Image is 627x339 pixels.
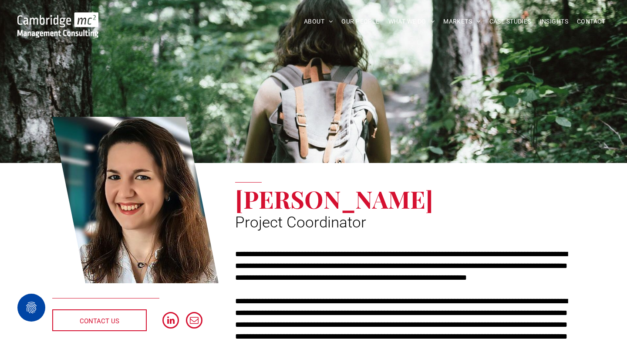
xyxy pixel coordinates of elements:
[337,15,384,28] a: OUR PEOPLE
[80,310,119,332] span: CONTACT US
[52,115,219,285] a: Martina Pavlaskova | Project Coordinator | Cambridge Management Consulting
[235,214,366,231] span: Project Coordinator
[439,15,485,28] a: MARKETS
[536,15,573,28] a: INSIGHTS
[17,12,98,37] img: Go to Homepage
[52,309,147,331] a: CONTACT US
[235,183,433,215] span: [PERSON_NAME]
[573,15,610,28] a: CONTACT
[162,312,179,331] a: linkedin
[384,15,439,28] a: WHAT WE DO
[186,312,202,331] a: email
[17,14,98,23] a: Your Business Transformed | Cambridge Management Consulting
[300,15,337,28] a: ABOUT
[485,15,536,28] a: CASE STUDIES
